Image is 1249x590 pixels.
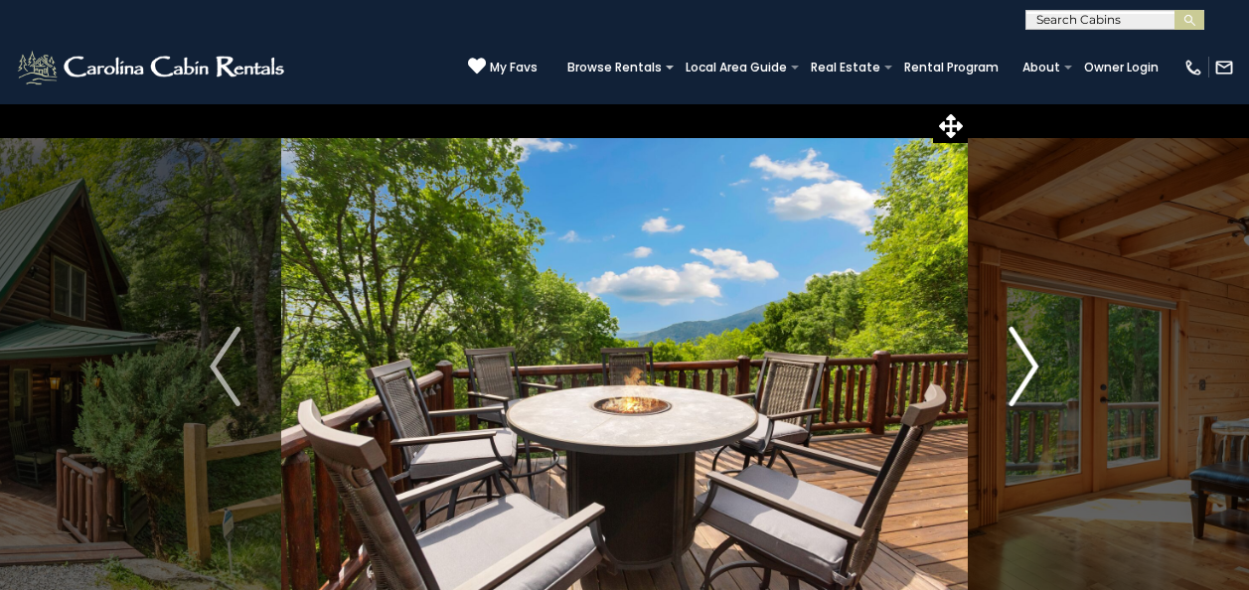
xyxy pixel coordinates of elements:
[1009,327,1038,406] img: arrow
[1183,58,1203,77] img: phone-regular-white.png
[1074,54,1169,81] a: Owner Login
[801,54,890,81] a: Real Estate
[676,54,797,81] a: Local Area Guide
[1214,58,1234,77] img: mail-regular-white.png
[1013,54,1070,81] a: About
[894,54,1009,81] a: Rental Program
[15,48,290,87] img: White-1-2.png
[490,59,538,76] span: My Favs
[210,327,239,406] img: arrow
[557,54,672,81] a: Browse Rentals
[468,57,538,77] a: My Favs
